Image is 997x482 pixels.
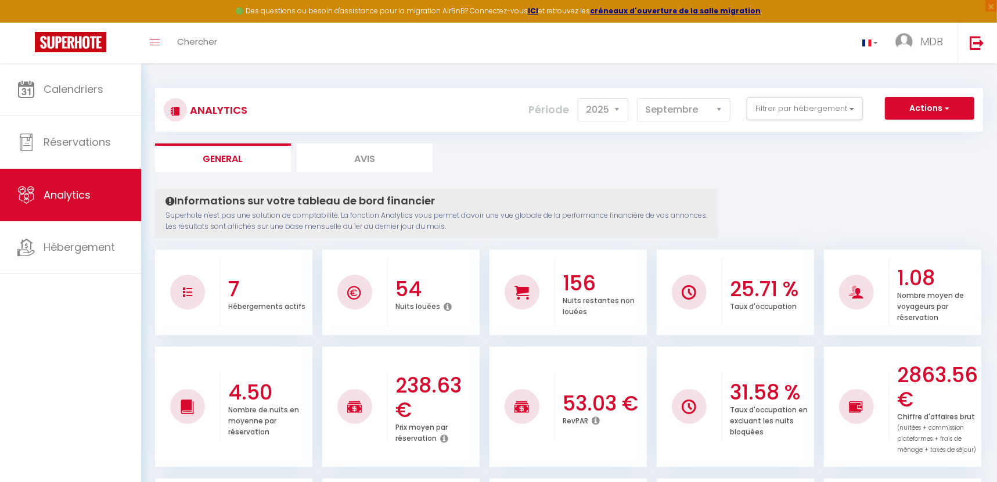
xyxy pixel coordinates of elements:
[528,97,569,123] label: Période
[395,373,477,422] h3: 238.63 €
[590,6,761,16] a: créneaux d'ouverture de la salle migration
[897,288,964,322] p: Nombre moyen de voyageurs par réservation
[395,420,448,443] p: Prix moyen par réservation
[730,402,808,437] p: Taux d'occupation en excluant les nuits bloquées
[165,195,707,207] h4: Informations sur votre tableau de bord financier
[187,97,247,123] h3: Analytics
[563,391,644,416] h3: 53.03 €
[228,380,309,405] h3: 4.50
[895,33,913,51] img: ...
[897,363,978,412] h3: 2863.56 €
[563,413,588,426] p: RevPAR
[563,293,635,316] p: Nuits restantes non louées
[44,188,91,202] span: Analytics
[897,266,978,290] h3: 1.08
[297,143,433,172] li: Avis
[730,299,797,311] p: Taux d'occupation
[165,210,707,232] p: Superhote n'est pas une solution de comptabilité. La fonction Analytics vous permet d'avoir une v...
[849,400,863,413] img: NO IMAGE
[44,82,103,96] span: Calendriers
[885,97,974,120] button: Actions
[9,5,44,39] button: Ouvrir le widget de chat LiveChat
[747,97,863,120] button: Filtrer par hébergement
[897,409,976,455] p: Chiffre d'affaires brut
[920,34,943,49] span: MDB
[44,240,115,254] span: Hébergement
[155,143,291,172] li: General
[682,400,696,414] img: NO IMAGE
[563,271,644,296] h3: 156
[228,402,299,437] p: Nombre de nuits en moyenne par réservation
[44,135,111,149] span: Réservations
[228,277,309,301] h3: 7
[730,277,811,301] h3: 25.71 %
[887,23,958,63] a: ... MDB
[168,23,226,63] a: Chercher
[528,6,538,16] a: ICI
[177,35,217,48] span: Chercher
[228,299,305,311] p: Hébergements actifs
[897,423,976,454] span: (nuitées + commission plateformes + frais de ménage + taxes de séjour)
[970,35,984,50] img: logout
[730,380,811,405] h3: 31.58 %
[183,287,192,297] img: NO IMAGE
[35,32,106,52] img: Super Booking
[395,277,477,301] h3: 54
[395,299,440,311] p: Nuits louées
